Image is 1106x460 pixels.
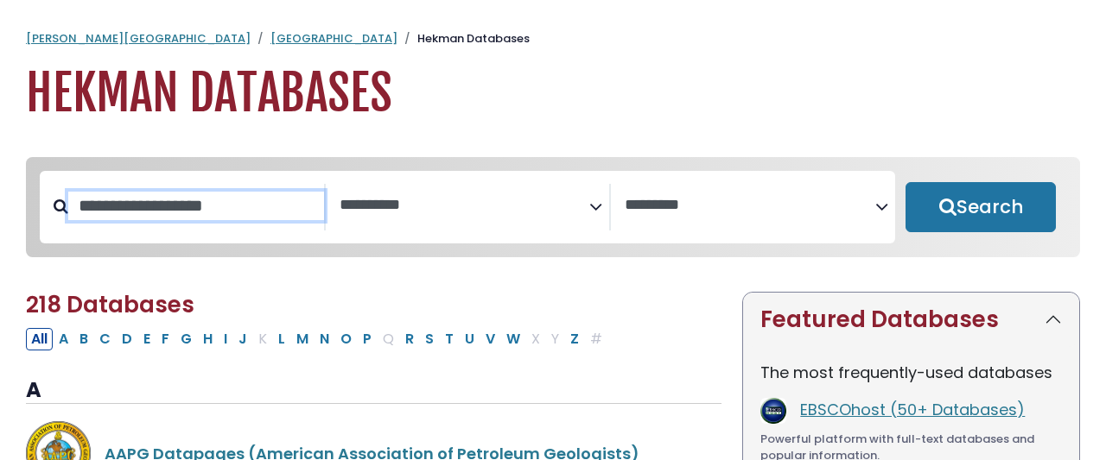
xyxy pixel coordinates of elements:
textarea: Search [625,197,875,215]
button: Filter Results T [440,328,459,350]
button: Filter Results W [501,328,525,350]
button: Filter Results L [273,328,290,350]
h3: A [26,378,721,404]
button: Filter Results P [358,328,377,350]
button: Filter Results I [219,328,232,350]
button: Filter Results D [117,328,137,350]
span: 218 Databases [26,289,194,320]
h1: Hekman Databases [26,65,1080,123]
button: Filter Results O [335,328,357,350]
div: Alpha-list to filter by first letter of database name [26,327,609,349]
button: Filter Results Z [565,328,584,350]
button: Filter Results V [480,328,500,350]
li: Hekman Databases [397,30,530,47]
button: Filter Results E [138,328,156,350]
input: Search database by title or keyword [68,192,324,220]
button: Filter Results S [420,328,439,350]
button: Filter Results R [400,328,419,350]
button: Submit for Search Results [906,182,1056,232]
p: The most frequently-used databases [760,361,1062,384]
button: Filter Results G [175,328,197,350]
button: Filter Results U [460,328,480,350]
button: Filter Results B [74,328,93,350]
textarea: Search [340,197,590,215]
a: [GEOGRAPHIC_DATA] [270,30,397,47]
button: Filter Results C [94,328,116,350]
button: Filter Results J [233,328,252,350]
button: Featured Databases [743,293,1079,347]
button: Filter Results H [198,328,218,350]
button: Filter Results A [54,328,73,350]
button: Filter Results M [291,328,314,350]
a: EBSCOhost (50+ Databases) [800,399,1025,420]
nav: Search filters [26,157,1080,257]
button: Filter Results N [315,328,334,350]
nav: breadcrumb [26,30,1080,47]
button: All [26,328,53,350]
button: Filter Results F [156,328,175,350]
a: [PERSON_NAME][GEOGRAPHIC_DATA] [26,30,251,47]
